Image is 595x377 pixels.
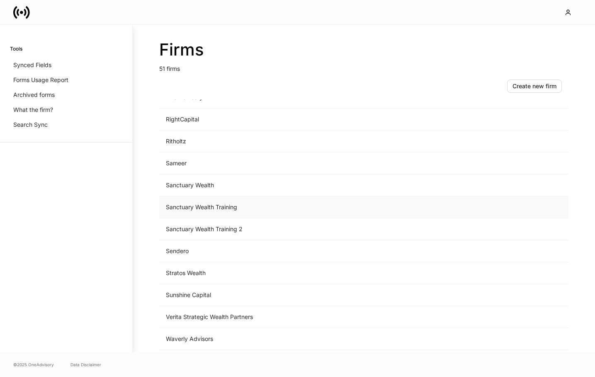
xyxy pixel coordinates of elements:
[159,240,431,262] td: Sendero
[13,61,51,69] p: Synced Fields
[10,58,122,72] a: Synced Fields
[159,174,431,196] td: Sanctuary Wealth
[159,350,431,372] td: XYPN
[159,328,431,350] td: Waverly Advisors
[13,91,55,99] p: Archived forms
[13,361,54,368] span: © 2025 OneAdvisory
[512,83,556,89] div: Create new firm
[10,87,122,102] a: Archived forms
[10,72,122,87] a: Forms Usage Report
[10,45,22,53] h6: Tools
[10,117,122,132] a: Search Sync
[13,76,68,84] p: Forms Usage Report
[13,106,53,114] p: What the firm?
[13,121,48,129] p: Search Sync
[159,284,431,306] td: Sunshine Capital
[159,218,431,240] td: Sanctuary Wealth Training 2
[507,80,562,93] button: Create new firm
[159,306,431,328] td: Verita Strategic Wealth Partners
[70,361,101,368] a: Data Disclaimer
[159,109,431,130] td: RightCapital
[159,152,431,174] td: Sameer
[159,262,431,284] td: Stratos Wealth
[159,130,431,152] td: Ritholtz
[10,102,122,117] a: What the firm?
[159,196,431,218] td: Sanctuary Wealth Training
[159,60,568,73] p: 51 firms
[159,40,568,60] h2: Firms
